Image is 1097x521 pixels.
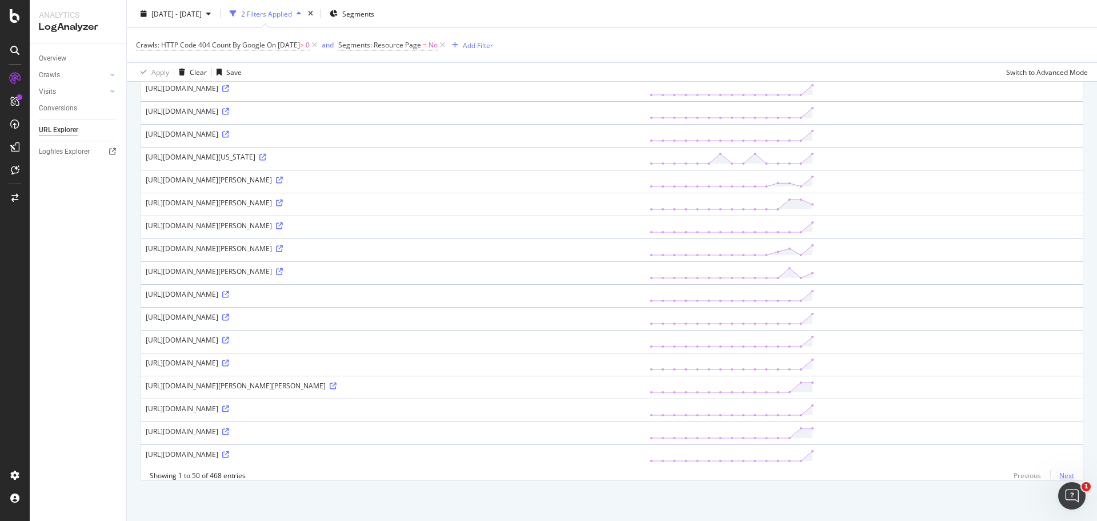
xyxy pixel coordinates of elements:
a: Logfiles Explorer [39,146,118,158]
span: = [423,40,427,50]
button: Clear [174,63,207,81]
span: On [DATE] [267,40,300,50]
div: [URL][DOMAIN_NAME] [146,450,640,459]
div: 2 Filters Applied [241,9,292,18]
div: times [306,8,315,19]
a: Visits [39,86,107,98]
div: [URL][DOMAIN_NAME][PERSON_NAME] [146,244,640,253]
button: and [322,39,334,50]
div: Visits [39,86,56,98]
div: Clear [190,67,207,77]
a: Conversions [39,102,118,114]
div: Overview [39,53,66,65]
a: URL Explorer [39,124,118,136]
a: Next [1050,467,1074,484]
div: Logfiles Explorer [39,146,90,158]
span: > [300,40,304,50]
div: URL Explorer [39,124,78,136]
div: Add Filter [463,40,493,50]
span: [DATE] - [DATE] [151,9,202,18]
div: Switch to Advanced Mode [1006,67,1088,77]
div: [URL][DOMAIN_NAME] [146,83,640,93]
div: [URL][DOMAIN_NAME] [146,106,640,116]
button: [DATE] - [DATE] [136,5,215,23]
div: Apply [151,67,169,77]
div: Save [226,67,242,77]
div: [URL][DOMAIN_NAME] [146,129,640,139]
iframe: Intercom live chat [1058,482,1086,510]
button: Add Filter [447,38,493,52]
div: [URL][DOMAIN_NAME] [146,312,640,322]
button: Switch to Advanced Mode [1002,63,1088,81]
div: [URL][DOMAIN_NAME][PERSON_NAME] [146,221,640,230]
div: [URL][DOMAIN_NAME][PERSON_NAME] [146,267,640,276]
span: No [429,37,438,53]
div: LogAnalyzer [39,21,117,34]
div: Analytics [39,9,117,21]
span: 1 [1082,482,1091,491]
a: Overview [39,53,118,65]
button: Segments [325,5,379,23]
div: and [322,40,334,50]
span: 0 [306,37,310,53]
div: [URL][DOMAIN_NAME][PERSON_NAME] [146,198,640,208]
div: [URL][DOMAIN_NAME] [146,335,640,345]
div: [URL][DOMAIN_NAME] [146,289,640,299]
div: [URL][DOMAIN_NAME] [146,358,640,368]
div: [URL][DOMAIN_NAME] [146,427,640,436]
div: [URL][DOMAIN_NAME][US_STATE] [146,152,640,162]
a: Crawls [39,69,107,81]
div: Conversions [39,102,77,114]
div: [URL][DOMAIN_NAME][PERSON_NAME] [146,175,640,185]
span: Crawls: HTTP Code 404 Count By Google [136,40,265,50]
button: Save [212,63,242,81]
div: [URL][DOMAIN_NAME][PERSON_NAME][PERSON_NAME] [146,381,640,391]
span: Segments: Resource Page [338,40,421,50]
div: Showing 1 to 50 of 468 entries [150,471,246,480]
button: 2 Filters Applied [225,5,306,23]
div: [URL][DOMAIN_NAME] [146,404,640,413]
span: Segments [342,9,374,18]
div: Crawls [39,69,60,81]
button: Apply [136,63,169,81]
